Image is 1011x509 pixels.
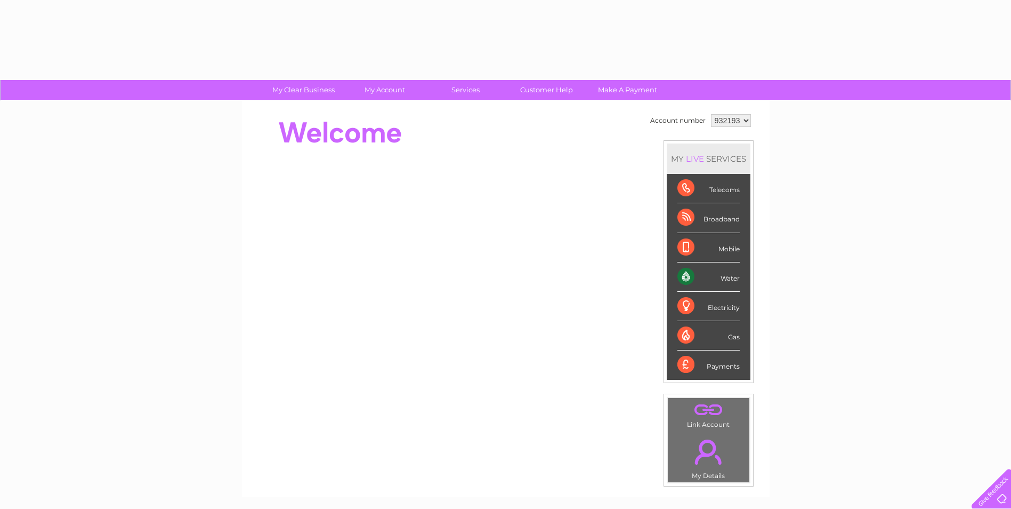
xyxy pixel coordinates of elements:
div: Electricity [677,292,740,321]
div: Gas [677,321,740,351]
div: Water [677,263,740,292]
div: Payments [677,351,740,379]
td: Link Account [667,397,750,431]
a: My Account [341,80,428,100]
div: LIVE [684,154,706,164]
a: My Clear Business [260,80,347,100]
a: Customer Help [503,80,591,100]
div: Telecoms [677,174,740,203]
a: . [670,433,747,471]
td: My Details [667,431,750,483]
div: MY SERVICES [667,144,750,174]
a: Services [422,80,509,100]
a: . [670,401,747,419]
td: Account number [648,112,708,130]
div: Broadband [677,203,740,233]
div: Mobile [677,233,740,263]
a: Make A Payment [584,80,672,100]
